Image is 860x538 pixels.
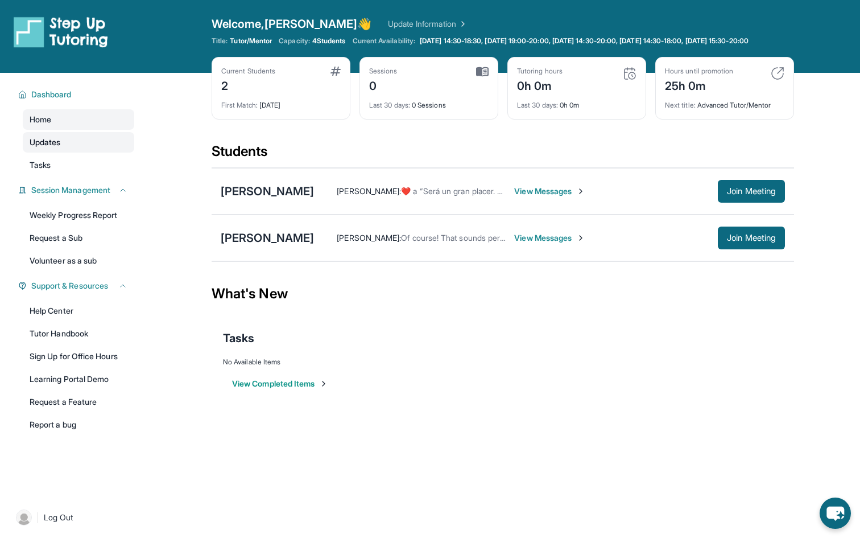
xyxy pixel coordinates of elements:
[23,392,134,412] a: Request a Feature
[212,269,794,319] div: What's New
[369,94,489,110] div: 0 Sessions
[576,187,585,196] img: Chevron-Right
[820,498,851,529] button: chat-button
[23,250,134,271] a: Volunteer as a sub
[23,323,134,344] a: Tutor Handbook
[23,205,134,225] a: Weekly Progress Report
[369,101,410,109] span: Last 30 days :
[665,67,733,76] div: Hours until promotion
[221,94,341,110] div: [DATE]
[23,228,134,248] a: Request a Sub
[221,183,314,199] div: [PERSON_NAME]
[476,67,489,77] img: card
[369,76,398,94] div: 0
[27,280,127,291] button: Support & Resources
[353,36,415,46] span: Current Availability:
[279,36,310,46] span: Capacity:
[36,511,39,524] span: |
[23,132,134,153] a: Updates
[221,101,258,109] span: First Match :
[312,36,346,46] span: 4 Students
[576,233,585,243] img: Chevron-Right
[23,109,134,130] a: Home
[517,94,636,110] div: 0h 0m
[401,186,579,196] span: ​❤️​ a “ Será un gran placer. Nos veremos el lunes ”
[623,67,636,80] img: card
[230,36,272,46] span: Tutor/Mentor
[221,76,275,94] div: 2
[14,16,108,48] img: logo
[31,280,108,291] span: Support & Resources
[31,89,72,100] span: Dashboard
[223,330,254,346] span: Tasks
[221,67,275,76] div: Current Students
[30,137,61,148] span: Updates
[330,67,341,76] img: card
[665,76,733,94] div: 25h 0m
[718,227,785,249] button: Join Meeting
[212,16,372,32] span: Welcome, [PERSON_NAME] 👋
[23,301,134,321] a: Help Center
[771,67,784,80] img: card
[417,36,751,46] a: [DATE] 14:30-18:30, [DATE] 19:00-20:00, [DATE] 14:30-20:00, [DATE] 14:30-18:00, [DATE] 15:30-20:00
[388,18,468,30] a: Update Information
[212,36,228,46] span: Title:
[401,233,627,243] span: Of course! That sounds perfect! I can't wait to start!! Thank you!
[16,510,32,525] img: user-img
[514,186,585,197] span: View Messages
[23,369,134,389] a: Learning Portal Demo
[369,67,398,76] div: Sessions
[232,378,328,389] button: View Completed Items
[223,358,783,367] div: No Available Items
[30,159,51,171] span: Tasks
[665,101,696,109] span: Next title :
[31,184,110,196] span: Session Management
[517,67,563,76] div: Tutoring hours
[30,114,51,125] span: Home
[23,346,134,367] a: Sign Up for Office Hours
[212,142,794,167] div: Students
[221,230,314,246] div: [PERSON_NAME]
[514,232,585,244] span: View Messages
[337,186,401,196] span: [PERSON_NAME] :
[456,18,468,30] img: Chevron Right
[517,76,563,94] div: 0h 0m
[44,512,73,523] span: Log Out
[727,188,776,195] span: Join Meeting
[337,233,401,243] span: [PERSON_NAME] :
[27,184,127,196] button: Session Management
[11,505,134,530] a: |Log Out
[23,155,134,175] a: Tasks
[23,414,134,435] a: Report a bug
[420,36,749,46] span: [DATE] 14:30-18:30, [DATE] 19:00-20:00, [DATE] 14:30-20:00, [DATE] 14:30-18:00, [DATE] 15:30-20:00
[665,94,784,110] div: Advanced Tutor/Mentor
[718,180,785,203] button: Join Meeting
[27,89,127,100] button: Dashboard
[727,235,776,241] span: Join Meeting
[517,101,558,109] span: Last 30 days :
